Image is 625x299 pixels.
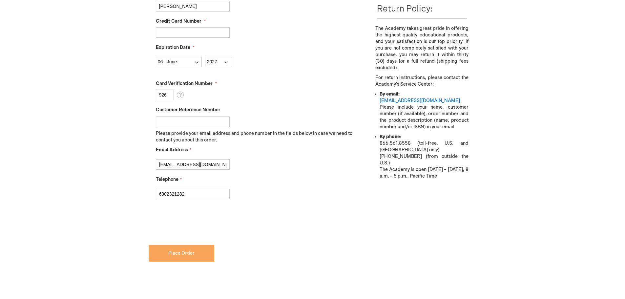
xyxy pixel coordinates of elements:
[156,147,188,153] span: Email Address
[380,134,468,180] li: 866.561.8558 (toll-free, U.S. and [GEOGRAPHIC_DATA] only) [PHONE_NUMBER] (from outside the U.S.) ...
[375,75,468,88] p: For return instructions, please contact the Academy’s Service Center:
[375,25,468,71] p: The Academy takes great pride in offering the highest quality educational products, and your sati...
[156,27,230,38] input: Credit Card Number
[156,81,213,86] span: Card Verification Number
[380,91,468,130] li: Please include your name, customer number (if available), order number and the product descriptio...
[156,107,220,113] span: Customer Reference Number
[168,250,195,256] span: Place Order
[156,177,178,182] span: Telephone
[156,90,174,100] input: Card Verification Number
[156,130,358,143] p: Please provide your email address and phone number in the fields below in case we need to contact...
[156,18,201,24] span: Credit Card Number
[377,4,433,14] span: Return Policy:
[380,98,460,103] a: [EMAIL_ADDRESS][DOMAIN_NAME]
[156,45,190,50] span: Expiration Date
[149,210,248,235] iframe: reCAPTCHA
[380,134,401,139] strong: By phone:
[380,91,400,97] strong: By email:
[149,245,214,262] button: Place Order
